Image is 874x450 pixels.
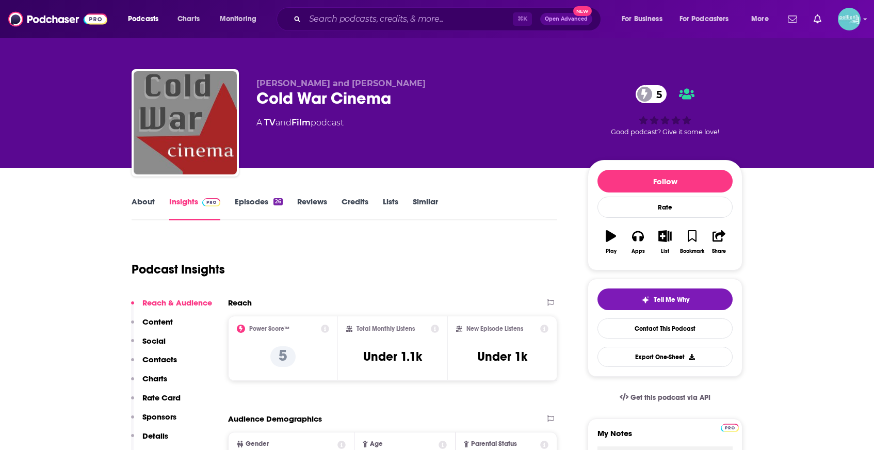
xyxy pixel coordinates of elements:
[142,393,181,403] p: Rate Card
[256,78,426,88] span: [PERSON_NAME] and [PERSON_NAME]
[721,422,739,432] a: Pro website
[597,170,733,192] button: Follow
[297,197,327,220] a: Reviews
[471,441,517,447] span: Parental Status
[169,197,220,220] a: InsightsPodchaser Pro
[641,296,650,304] img: tell me why sparkle
[177,12,200,26] span: Charts
[305,11,513,27] input: Search podcasts, credits, & more...
[540,13,592,25] button: Open AdvancedNew
[597,197,733,218] div: Rate
[611,385,719,410] a: Get this podcast via API
[588,78,742,142] div: 5Good podcast? Give it some love!
[632,248,645,254] div: Apps
[622,12,662,26] span: For Business
[744,11,782,27] button: open menu
[131,317,173,336] button: Content
[661,248,669,254] div: List
[171,11,206,27] a: Charts
[220,12,256,26] span: Monitoring
[646,85,667,103] span: 5
[131,355,177,374] button: Contacts
[131,431,168,450] button: Details
[202,198,220,206] img: Podchaser Pro
[249,325,289,332] h2: Power Score™
[256,117,344,129] div: A podcast
[228,298,252,308] h2: Reach
[142,298,212,308] p: Reach & Audience
[838,8,861,30] img: User Profile
[477,349,527,364] h3: Under 1k
[246,441,269,447] span: Gender
[712,248,726,254] div: Share
[292,118,311,127] a: Film
[838,8,861,30] span: Logged in as JessicaPellien
[363,349,422,364] h3: Under 1.1k
[342,197,368,220] a: Credits
[8,9,107,29] img: Podchaser - Follow, Share and Rate Podcasts
[838,8,861,30] button: Show profile menu
[597,318,733,339] a: Contact This Podcast
[276,118,292,127] span: and
[706,223,733,261] button: Share
[131,298,212,317] button: Reach & Audience
[513,12,532,26] span: ⌘ K
[606,248,617,254] div: Play
[132,197,155,220] a: About
[636,85,667,103] a: 5
[142,317,173,327] p: Content
[121,11,172,27] button: open menu
[142,412,176,422] p: Sponsors
[810,10,826,28] a: Show notifications dropdown
[611,128,719,136] span: Good podcast? Give it some love!
[413,197,438,220] a: Similar
[134,71,237,174] img: Cold War Cinema
[286,7,611,31] div: Search podcasts, credits, & more...
[673,11,744,27] button: open menu
[721,424,739,432] img: Podchaser Pro
[142,355,177,364] p: Contacts
[654,296,689,304] span: Tell Me Why
[545,17,588,22] span: Open Advanced
[228,414,322,424] h2: Audience Demographics
[132,262,225,277] h1: Podcast Insights
[680,248,704,254] div: Bookmark
[264,118,276,127] a: TV
[383,197,398,220] a: Lists
[142,431,168,441] p: Details
[630,393,710,402] span: Get this podcast via API
[213,11,270,27] button: open menu
[614,11,675,27] button: open menu
[131,412,176,431] button: Sponsors
[270,346,296,367] p: 5
[597,428,733,446] label: My Notes
[142,374,167,383] p: Charts
[597,347,733,367] button: Export One-Sheet
[597,288,733,310] button: tell me why sparkleTell Me Why
[273,198,283,205] div: 26
[235,197,283,220] a: Episodes26
[370,441,383,447] span: Age
[751,12,769,26] span: More
[131,336,166,355] button: Social
[142,336,166,346] p: Social
[624,223,651,261] button: Apps
[784,10,801,28] a: Show notifications dropdown
[357,325,415,332] h2: Total Monthly Listens
[131,374,167,393] button: Charts
[131,393,181,412] button: Rate Card
[466,325,523,332] h2: New Episode Listens
[597,223,624,261] button: Play
[679,12,729,26] span: For Podcasters
[678,223,705,261] button: Bookmark
[128,12,158,26] span: Podcasts
[573,6,592,16] span: New
[652,223,678,261] button: List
